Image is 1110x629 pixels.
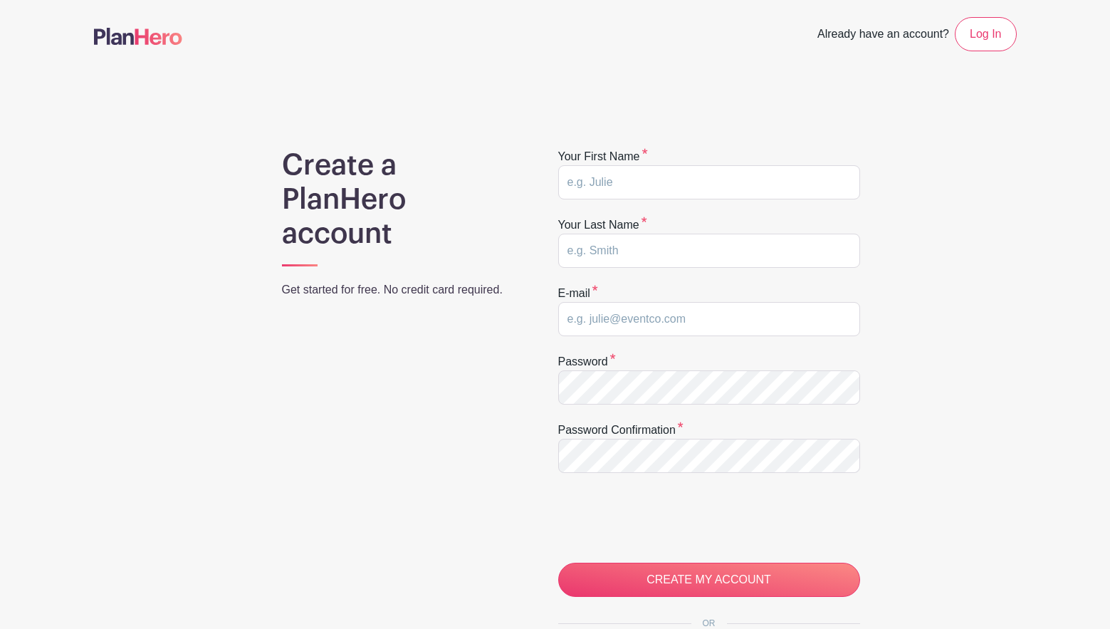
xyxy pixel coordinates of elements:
h1: Create a PlanHero account [282,148,521,251]
input: e.g. julie@eventco.com [558,302,860,336]
input: e.g. Julie [558,165,860,199]
a: Log In [955,17,1016,51]
input: CREATE MY ACCOUNT [558,563,860,597]
span: OR [691,618,727,628]
label: Password [558,353,616,370]
label: E-mail [558,285,598,302]
label: Your last name [558,217,647,234]
span: Already have an account? [817,20,949,51]
input: e.g. Smith [558,234,860,268]
p: Get started for free. No credit card required. [282,281,521,298]
img: logo-507f7623f17ff9eddc593b1ce0a138ce2505c220e1c5a4e2b4648c50719b7d32.svg [94,28,182,45]
label: Password confirmation [558,422,684,439]
label: Your first name [558,148,648,165]
iframe: reCAPTCHA [558,490,775,546]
